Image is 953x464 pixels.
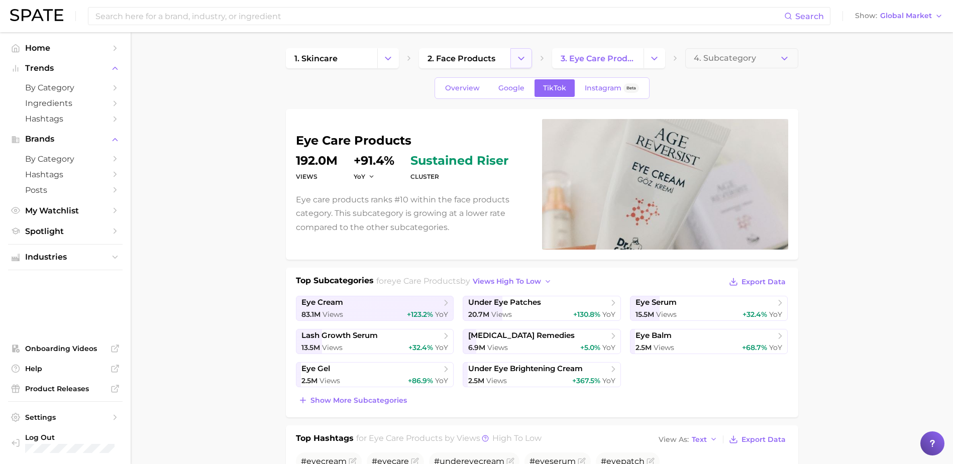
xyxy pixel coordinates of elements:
span: [MEDICAL_DATA] remedies [468,331,575,340]
button: ShowGlobal Market [853,10,945,23]
span: Export Data [742,435,786,444]
span: Hashtags [25,170,105,179]
span: YoY [435,310,448,319]
a: Log out. Currently logged in with e-mail jek@cosmax.com. [8,430,123,456]
a: Settings [8,410,123,425]
button: YoY [354,172,375,181]
button: Show more subcategories [296,393,409,407]
a: eye cream83.1m Views+123.2% YoY [296,296,454,321]
dt: cluster [410,171,508,183]
button: View AsText [656,433,720,446]
a: Ingredients [8,95,123,111]
span: eye serum [636,298,677,307]
span: Search [795,12,824,21]
span: +130.8% [573,310,600,319]
span: Views [491,310,512,319]
span: +32.4% [743,310,767,319]
img: SPATE [10,9,63,21]
span: 2.5m [468,376,484,385]
a: TikTok [535,79,575,97]
span: Instagram [585,84,621,92]
span: TikTok [543,84,566,92]
span: 83.1m [301,310,321,319]
span: sustained riser [410,155,508,167]
a: My Watchlist [8,203,123,218]
span: +123.2% [407,310,433,319]
a: Hashtags [8,111,123,127]
a: eye balm2.5m Views+68.7% YoY [630,329,788,354]
span: Google [498,84,524,92]
span: +367.5% [572,376,600,385]
button: Change Category [377,48,399,68]
button: views high to low [470,275,555,288]
a: Posts [8,182,123,198]
h1: Top Subcategories [296,275,374,290]
a: under eye patches20.7m Views+130.8% YoY [463,296,621,321]
span: by Category [25,154,105,164]
span: Text [692,437,707,442]
span: Views [486,376,507,385]
span: View As [659,437,689,442]
a: by Category [8,151,123,167]
a: 3. eye care products [552,48,644,68]
span: +5.0% [580,343,600,352]
span: Views [320,376,340,385]
a: Hashtags [8,167,123,182]
span: eye gel [301,364,330,374]
span: by Category [25,83,105,92]
span: +86.9% [408,376,433,385]
span: YoY [602,310,615,319]
span: 2. face products [428,54,495,63]
a: 1. skincare [286,48,377,68]
span: Show [855,13,877,19]
span: YoY [354,172,365,181]
a: InstagramBeta [576,79,648,97]
a: by Category [8,80,123,95]
button: Change Category [644,48,665,68]
span: Views [487,343,508,352]
span: Spotlight [25,226,105,236]
span: Overview [445,84,480,92]
span: Onboarding Videos [25,344,105,353]
h1: eye care products [296,135,530,147]
span: Settings [25,413,105,422]
dt: Views [296,171,338,183]
span: Brands [25,135,105,144]
span: Show more subcategories [310,396,407,405]
span: Beta [626,84,636,92]
a: lash growth serum13.5m Views+32.4% YoY [296,329,454,354]
span: YoY [435,376,448,385]
span: views high to low [473,277,541,286]
a: Home [8,40,123,56]
span: for by [376,276,555,286]
span: +32.4% [408,343,433,352]
span: YoY [435,343,448,352]
span: Product Releases [25,384,105,393]
span: YoY [602,376,615,385]
span: high to low [492,433,542,443]
a: Spotlight [8,223,123,239]
span: My Watchlist [25,206,105,215]
span: Ingredients [25,98,105,108]
span: Views [323,310,343,319]
span: lash growth serum [301,331,378,340]
a: 2. face products [419,48,510,68]
span: YoY [769,310,782,319]
button: Change Category [510,48,532,68]
span: 6.9m [468,343,485,352]
span: Log Out [25,433,115,442]
span: 20.7m [468,310,489,319]
a: eye serum15.5m Views+32.4% YoY [630,296,788,321]
dd: 192.0m [296,155,338,167]
span: 1. skincare [294,54,338,63]
span: 13.5m [301,343,320,352]
span: under eye patches [468,298,541,307]
button: 4. Subcategory [685,48,798,68]
span: Global Market [880,13,932,19]
button: Export Data [726,432,788,446]
span: Posts [25,185,105,195]
button: Trends [8,61,123,76]
h1: Top Hashtags [296,432,354,446]
span: eye care products [369,433,443,443]
a: Google [490,79,533,97]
